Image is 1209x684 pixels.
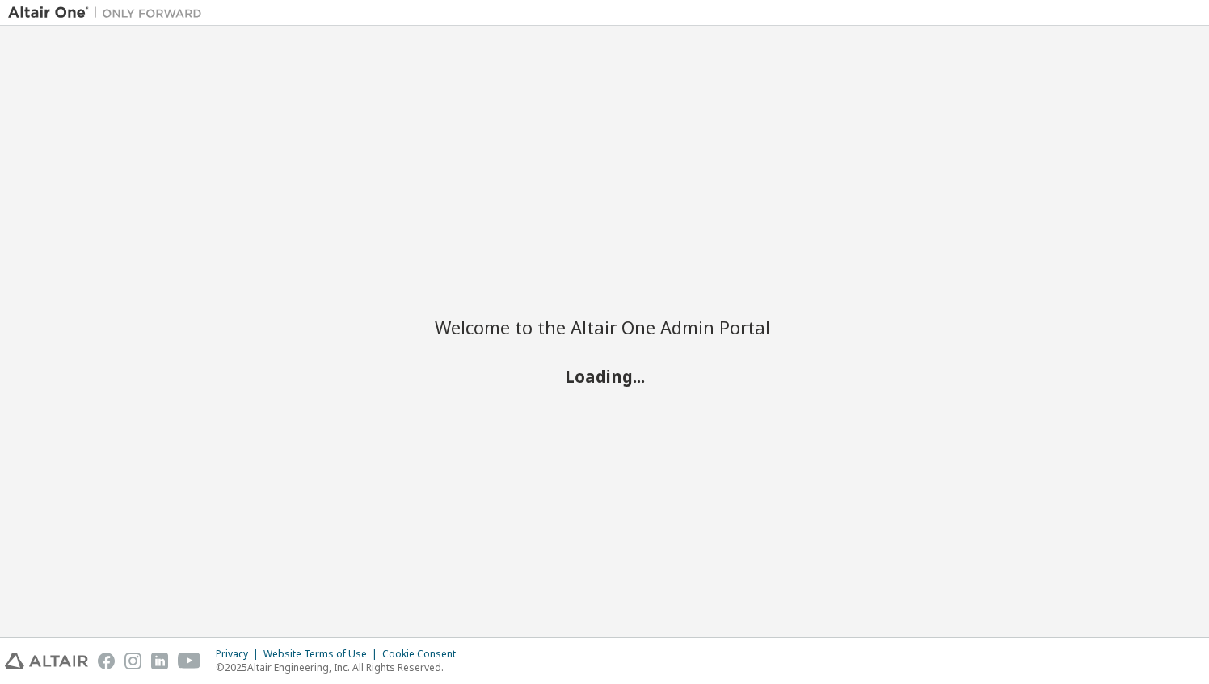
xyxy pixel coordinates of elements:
img: linkedin.svg [151,653,168,669]
img: youtube.svg [178,653,201,669]
p: © 2025 Altair Engineering, Inc. All Rights Reserved. [216,661,465,674]
h2: Loading... [435,365,774,386]
img: altair_logo.svg [5,653,88,669]
img: Altair One [8,5,210,21]
img: facebook.svg [98,653,115,669]
div: Cookie Consent [382,648,465,661]
img: instagram.svg [124,653,141,669]
h2: Welcome to the Altair One Admin Portal [435,316,774,338]
div: Website Terms of Use [263,648,382,661]
div: Privacy [216,648,263,661]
